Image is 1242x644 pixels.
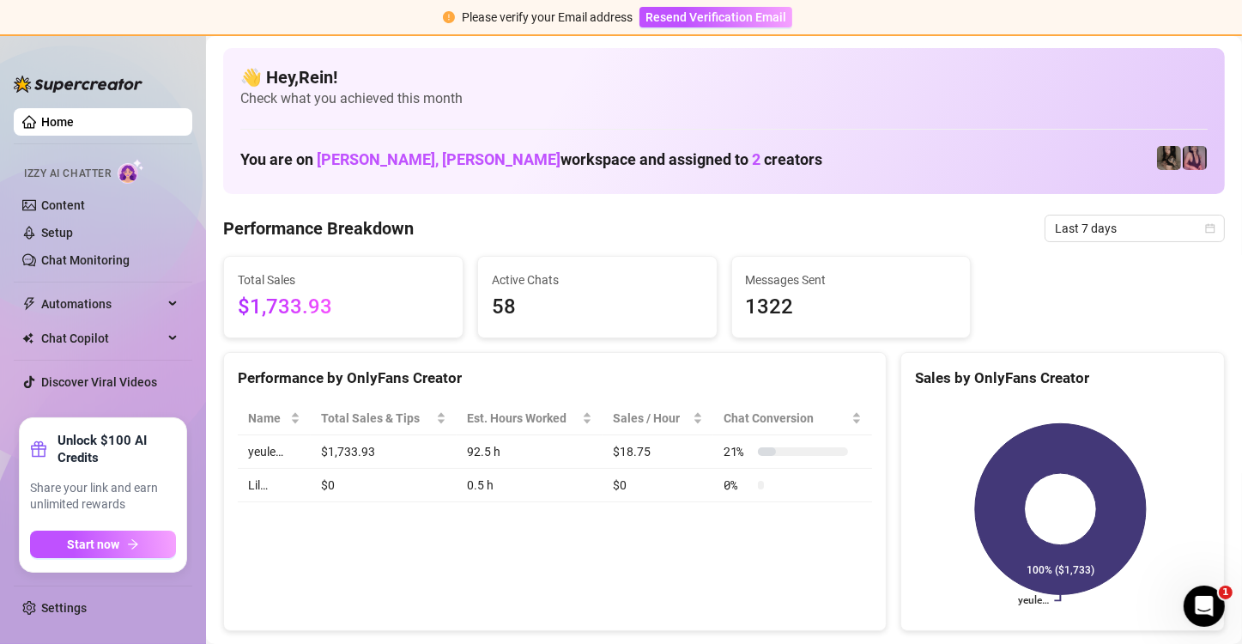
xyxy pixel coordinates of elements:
span: [PERSON_NAME], [PERSON_NAME] [317,150,560,168]
span: 1 [1219,586,1233,599]
span: Total Sales & Tips [321,409,432,428]
img: logo-BBDzfeDw.svg [14,76,142,93]
span: $1,733.93 [238,291,449,324]
a: Settings [41,601,87,615]
td: 92.5 h [457,435,603,469]
td: $0 [603,469,713,502]
img: Chat Copilot [22,332,33,344]
span: Last 7 days [1055,216,1215,241]
span: arrow-right [127,538,139,550]
span: Start now [68,538,120,551]
img: Lil [1183,146,1207,170]
span: 1322 [746,291,957,324]
div: Performance by OnlyFans Creator [238,367,872,390]
span: 0 % [724,476,751,495]
h1: You are on workspace and assigned to creators [240,150,822,169]
span: 21 % [724,442,751,461]
span: Chat Copilot [41,325,163,352]
th: Name [238,402,311,435]
span: Automations [41,290,163,318]
button: Resend Verification Email [639,7,792,27]
a: Home [41,115,74,129]
td: $1,733.93 [311,435,456,469]
span: Active Chats [492,270,703,289]
span: Resend Verification Email [645,10,786,24]
a: Discover Viral Videos [41,375,157,389]
h4: Performance Breakdown [223,216,414,240]
span: calendar [1205,223,1215,234]
span: Name [248,409,287,428]
img: AI Chatter [118,159,144,184]
td: $18.75 [603,435,713,469]
h4: 👋 Hey, Rein ! [240,65,1208,89]
th: Sales / Hour [603,402,713,435]
text: yeule… [1018,595,1049,607]
iframe: Intercom live chat [1184,586,1225,627]
span: Izzy AI Chatter [24,166,111,182]
span: Messages Sent [746,270,957,289]
span: Sales / Hour [613,409,689,428]
td: $0 [311,469,456,502]
a: Setup [41,226,73,240]
th: Chat Conversion [713,402,872,435]
span: Chat Conversion [724,409,848,428]
button: Start nowarrow-right [30,531,176,558]
span: gift [30,440,47,458]
strong: Unlock $100 AI Credits [58,432,176,466]
img: yeule [1157,146,1181,170]
span: 58 [492,291,703,324]
span: Total Sales [238,270,449,289]
td: Lil… [238,469,311,502]
span: thunderbolt [22,297,36,311]
div: Please verify your Email address [462,8,633,27]
a: Chat Monitoring [41,253,130,267]
a: Content [41,198,85,212]
div: Est. Hours Worked [467,409,579,428]
span: exclamation-circle [443,11,455,23]
span: Share your link and earn unlimited rewards [30,480,176,513]
div: Sales by OnlyFans Creator [915,367,1210,390]
td: yeule… [238,435,311,469]
th: Total Sales & Tips [311,402,456,435]
td: 0.5 h [457,469,603,502]
span: 2 [752,150,760,168]
span: Check what you achieved this month [240,89,1208,108]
